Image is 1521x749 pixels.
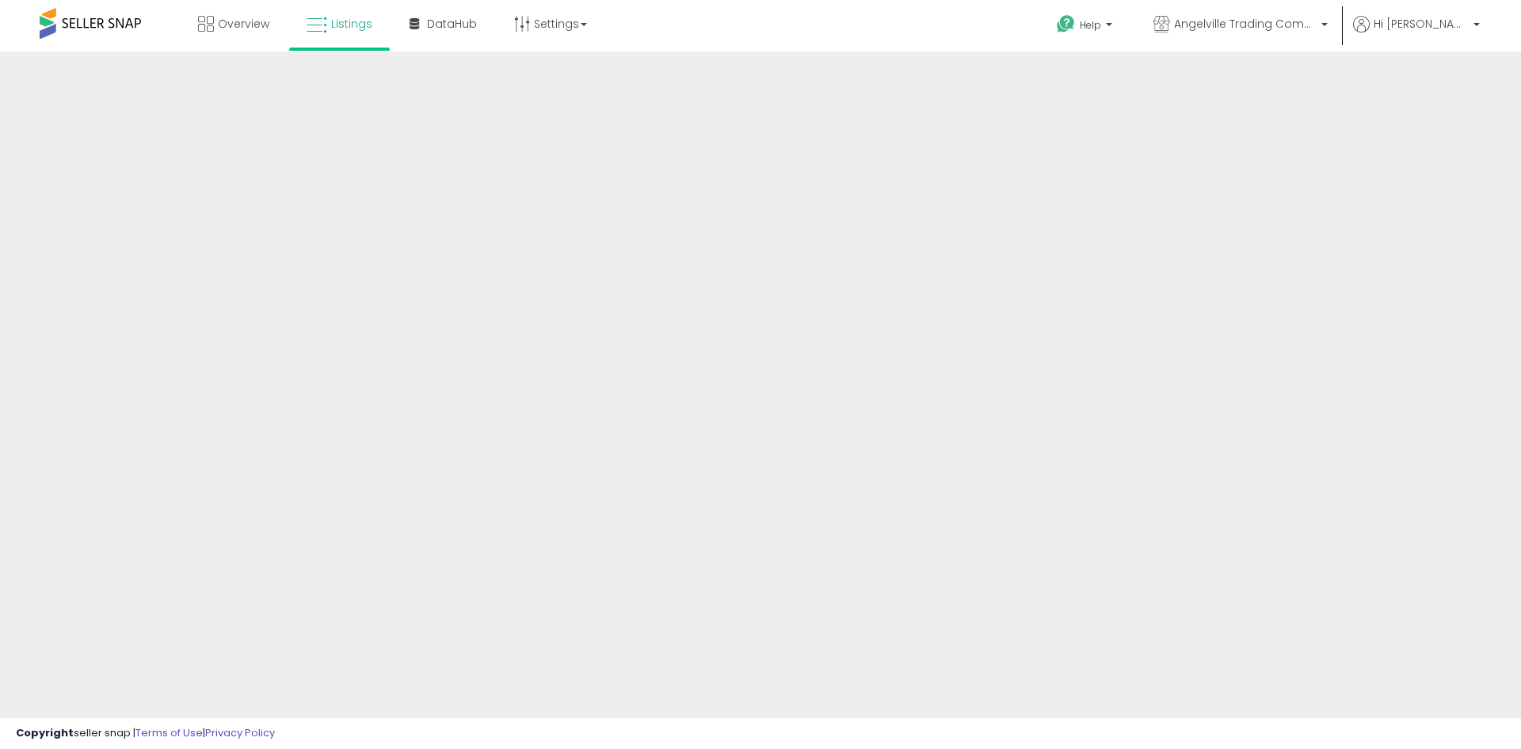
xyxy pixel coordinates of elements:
[427,16,477,32] span: DataHub
[1374,16,1469,32] span: Hi [PERSON_NAME]
[1353,16,1480,52] a: Hi [PERSON_NAME]
[1056,14,1076,34] i: Get Help
[1174,16,1317,32] span: Angelville Trading Company
[331,16,372,32] span: Listings
[218,16,269,32] span: Overview
[1080,18,1101,32] span: Help
[1044,2,1128,52] a: Help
